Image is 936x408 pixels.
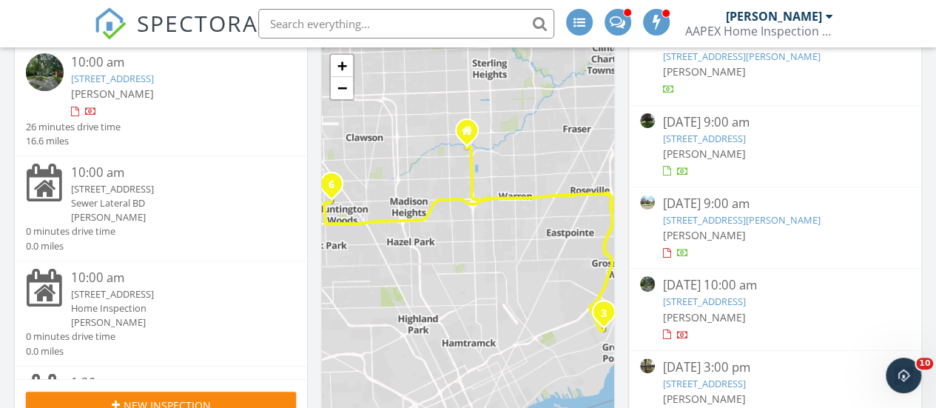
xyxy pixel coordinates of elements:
a: [STREET_ADDRESS] [662,377,745,390]
div: [DATE] 9:00 am [662,113,887,132]
img: The Best Home Inspection Software - Spectora [94,7,127,40]
span: [PERSON_NAME] [662,228,745,242]
a: [DATE] 10:00 am [STREET_ADDRESS] [PERSON_NAME] [640,276,910,342]
div: 26 minutes drive time [26,120,121,134]
span: 10 [916,358,933,369]
div: 10:00 am [71,53,274,72]
a: [STREET_ADDRESS][PERSON_NAME] [662,50,820,63]
div: 0.0 miles [26,344,115,358]
a: [STREET_ADDRESS] [662,295,745,308]
div: 0.0 miles [26,239,115,253]
a: SPECTORA [94,20,258,51]
div: 17224 Waveney, Detroit, MI 48224 [604,312,613,321]
a: 10:00 am [STREET_ADDRESS] Home Inspection [PERSON_NAME] 0 minutes drive time 0.0 miles [26,269,296,358]
img: streetview [640,276,655,291]
span: [PERSON_NAME] [71,87,154,101]
a: [STREET_ADDRESS] [662,132,745,145]
div: 10:00 am [71,164,274,182]
div: [STREET_ADDRESS] [71,182,274,196]
img: streetview [640,358,655,373]
div: [PERSON_NAME] [726,9,822,24]
iframe: Intercom live chat [886,358,921,393]
img: streetview [640,113,655,128]
img: streetview [26,53,64,91]
div: 31740 Lexington Street, Warren Mi 48092 [467,130,476,139]
a: Zoom out [331,77,353,99]
div: 1977 Princeton Rd, Berkley, MI 48072 [331,184,340,193]
span: [PERSON_NAME] [662,64,745,78]
div: [DATE] 9:00 am [662,195,887,213]
a: [STREET_ADDRESS][PERSON_NAME] [662,213,820,227]
div: [DATE] 3:00 pm [662,358,887,377]
img: streetview [640,195,655,210]
a: 10:00 am [STREET_ADDRESS] Sewer Lateral BD [PERSON_NAME] 0 minutes drive time 0.0 miles [26,164,296,253]
a: Zoom in [331,55,353,77]
div: 10:00 am [71,269,274,287]
a: [STREET_ADDRESS] [71,72,154,85]
div: [STREET_ADDRESS] [71,287,274,301]
i: 3 [601,308,607,318]
a: [DATE] 9:00 am [STREET_ADDRESS] [PERSON_NAME] [640,113,910,179]
input: Search everything... [258,9,554,39]
a: [DATE] 2:00 pm [STREET_ADDRESS][PERSON_NAME] [PERSON_NAME] [640,31,910,97]
span: SPECTORA [137,7,258,39]
div: AAPEX Home Inspection Services [685,24,833,39]
div: Home Inspection [71,301,274,315]
div: 0 minutes drive time [26,224,115,238]
div: 0 minutes drive time [26,330,115,344]
span: [PERSON_NAME] [662,310,745,324]
div: [PERSON_NAME] [71,315,274,330]
i: 6 [329,180,334,190]
span: [PERSON_NAME] [662,147,745,161]
div: Sewer Lateral BD [71,196,274,210]
span: [PERSON_NAME] [662,392,745,406]
div: 16.6 miles [26,134,121,148]
div: [PERSON_NAME] [71,210,274,224]
div: 1:30 pm [71,374,274,392]
a: [DATE] 9:00 am [STREET_ADDRESS][PERSON_NAME] [PERSON_NAME] [640,195,910,261]
div: [DATE] 10:00 am [662,276,887,295]
a: 10:00 am [STREET_ADDRESS] [PERSON_NAME] 26 minutes drive time 16.6 miles [26,53,296,148]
